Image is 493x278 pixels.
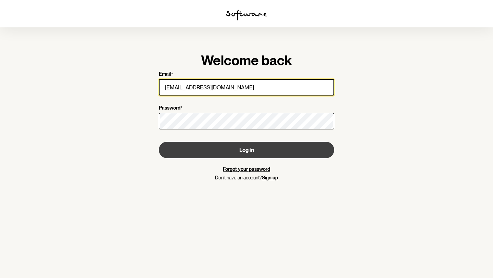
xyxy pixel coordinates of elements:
a: Forgot your password [223,166,270,172]
button: Log in [159,142,334,158]
p: Password [159,105,180,112]
p: Email [159,71,171,78]
img: software logo [226,10,267,21]
h1: Welcome back [159,52,334,68]
p: Don't have an account? [159,175,334,181]
a: Sign up [262,175,278,180]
